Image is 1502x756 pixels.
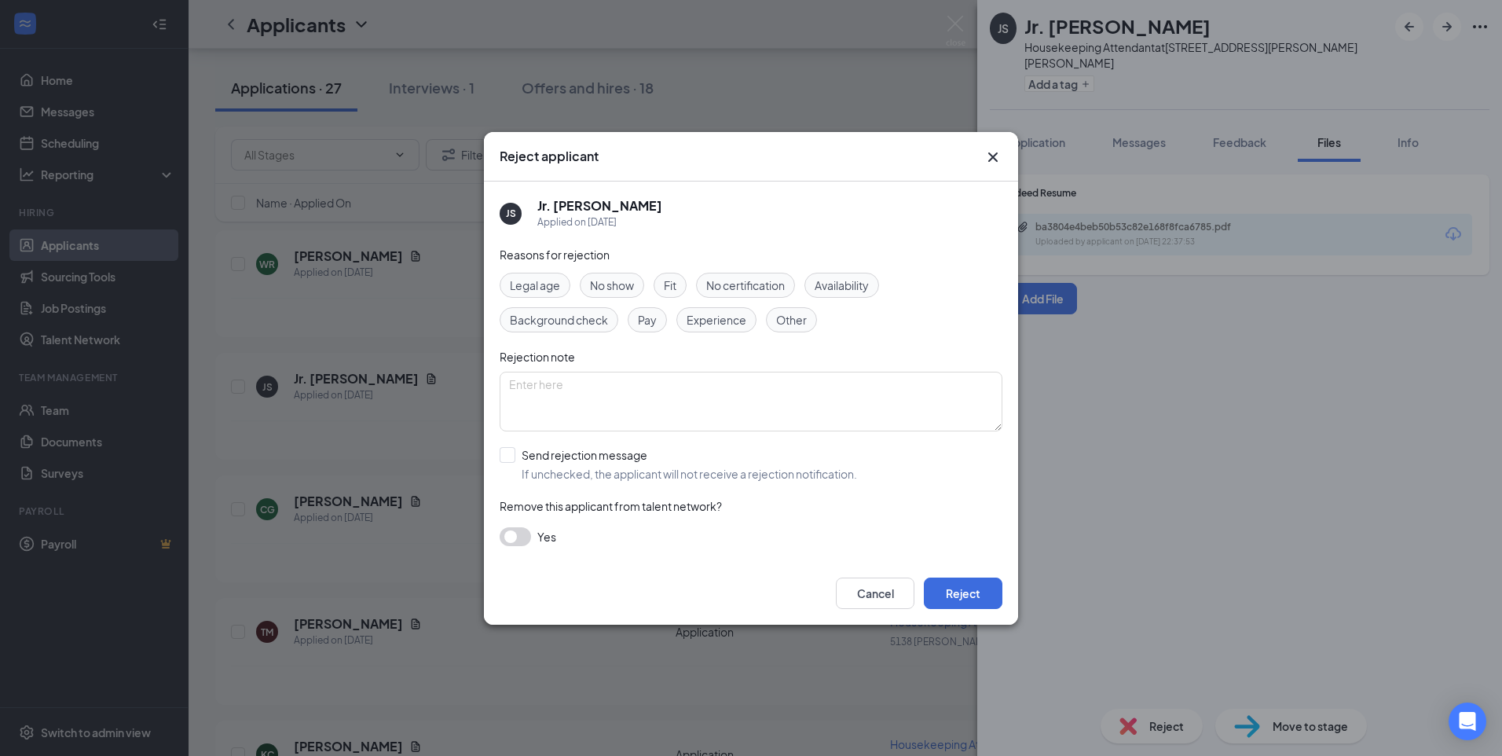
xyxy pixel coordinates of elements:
[537,527,556,546] span: Yes
[500,350,575,364] span: Rejection note
[590,277,634,294] span: No show
[984,148,1002,167] button: Close
[537,197,662,215] h5: Jr. [PERSON_NAME]
[500,148,599,165] h3: Reject applicant
[776,311,807,328] span: Other
[537,215,662,230] div: Applied on [DATE]
[506,207,516,220] div: JS
[687,311,746,328] span: Experience
[638,311,657,328] span: Pay
[924,578,1002,609] button: Reject
[664,277,676,294] span: Fit
[706,277,785,294] span: No certification
[836,578,914,609] button: Cancel
[500,499,722,513] span: Remove this applicant from talent network?
[815,277,869,294] span: Availability
[510,311,608,328] span: Background check
[984,148,1002,167] svg: Cross
[510,277,560,294] span: Legal age
[1449,703,1486,740] div: Open Intercom Messenger
[500,248,610,262] span: Reasons for rejection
